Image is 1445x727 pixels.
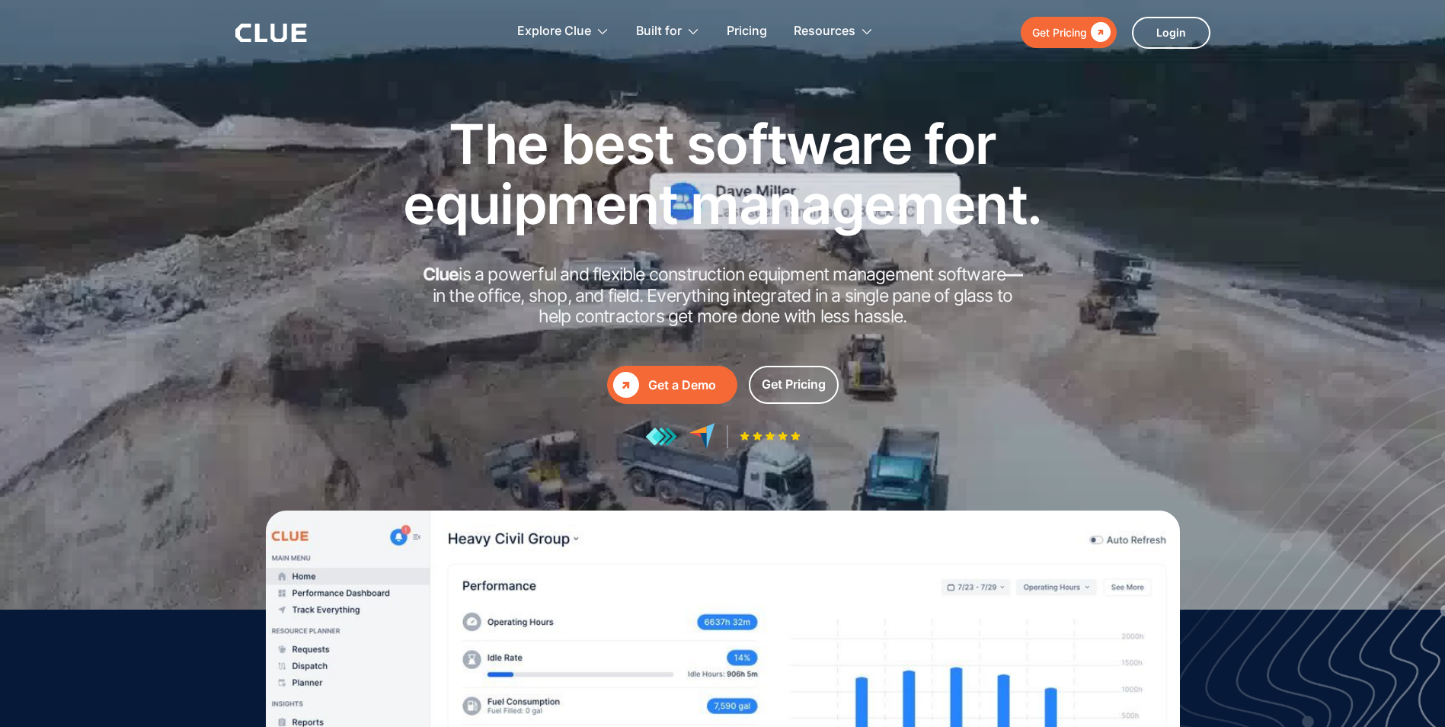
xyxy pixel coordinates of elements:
[740,431,801,441] img: Five-star rating icon
[1021,17,1117,48] a: Get Pricing
[380,114,1066,234] h1: The best software for equipment management.
[794,8,855,56] div: Resources
[1132,17,1210,49] a: Login
[517,8,609,56] div: Explore Clue
[517,8,591,56] div: Explore Clue
[762,375,826,394] div: Get Pricing
[1087,23,1111,42] div: 
[636,8,682,56] div: Built for
[749,366,839,404] a: Get Pricing
[645,427,677,447] img: reviews at getapp
[689,423,715,450] img: reviews at capterra
[636,8,700,56] div: Built for
[1032,23,1087,42] div: Get Pricing
[607,366,737,404] a: Get a Demo
[648,376,731,395] div: Get a Demo
[418,264,1028,328] h2: is a powerful and flexible construction equipment management software in the office, shop, and fi...
[1005,264,1022,285] strong: —
[613,372,639,398] div: 
[794,8,874,56] div: Resources
[423,264,459,285] strong: Clue
[727,8,767,56] a: Pricing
